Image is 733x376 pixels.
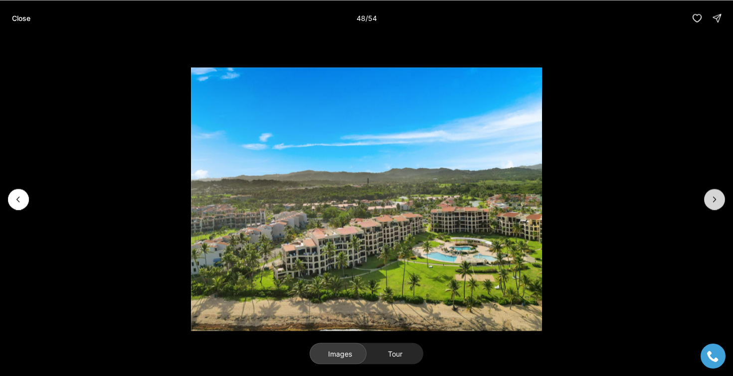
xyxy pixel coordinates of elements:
button: Close [6,8,36,28]
p: Close [12,14,30,22]
button: Images [310,343,366,365]
button: Next slide [704,189,725,210]
button: Tour [366,343,423,365]
button: Previous slide [8,189,29,210]
p: 48 / 54 [357,13,377,22]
